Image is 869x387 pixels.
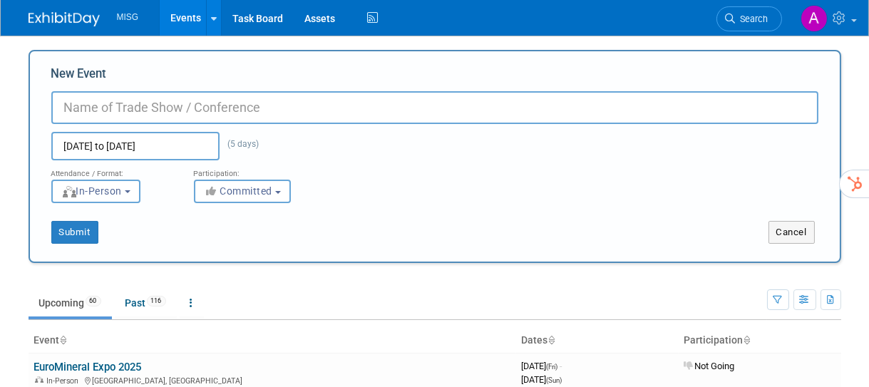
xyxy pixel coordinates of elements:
a: Sort by Participation Type [744,334,751,346]
img: In-Person Event [35,376,43,383]
button: Committed [194,180,291,203]
span: [DATE] [522,361,562,371]
img: ExhibitDay [29,12,100,26]
a: EuroMineral Expo 2025 [34,361,142,373]
label: New Event [51,66,107,88]
th: Participation [679,329,841,353]
span: (Fri) [547,363,558,371]
th: Event [29,329,516,353]
span: (5 days) [220,139,259,149]
input: Start Date - End Date [51,132,220,160]
div: Participation: [194,160,315,179]
a: Upcoming60 [29,289,112,316]
a: Sort by Event Name [60,334,67,346]
span: - [560,361,562,371]
span: In-Person [47,376,83,386]
div: [GEOGRAPHIC_DATA], [GEOGRAPHIC_DATA] [34,374,510,386]
span: MISG [117,12,138,22]
span: [DATE] [522,374,562,385]
span: (Sun) [547,376,562,384]
span: Committed [204,185,273,197]
span: 60 [86,296,101,306]
button: Cancel [768,221,815,244]
a: Past116 [115,289,177,316]
input: Name of Trade Show / Conference [51,91,818,124]
button: Submit [51,221,98,244]
span: In-Person [61,185,123,197]
span: Search [736,14,768,24]
span: Not Going [684,361,735,371]
span: 116 [147,296,166,306]
div: Attendance / Format: [51,160,173,179]
a: Sort by Start Date [548,334,555,346]
button: In-Person [51,180,140,203]
th: Dates [516,329,679,353]
a: Search [716,6,782,31]
img: Aleina Almeida [801,5,828,32]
